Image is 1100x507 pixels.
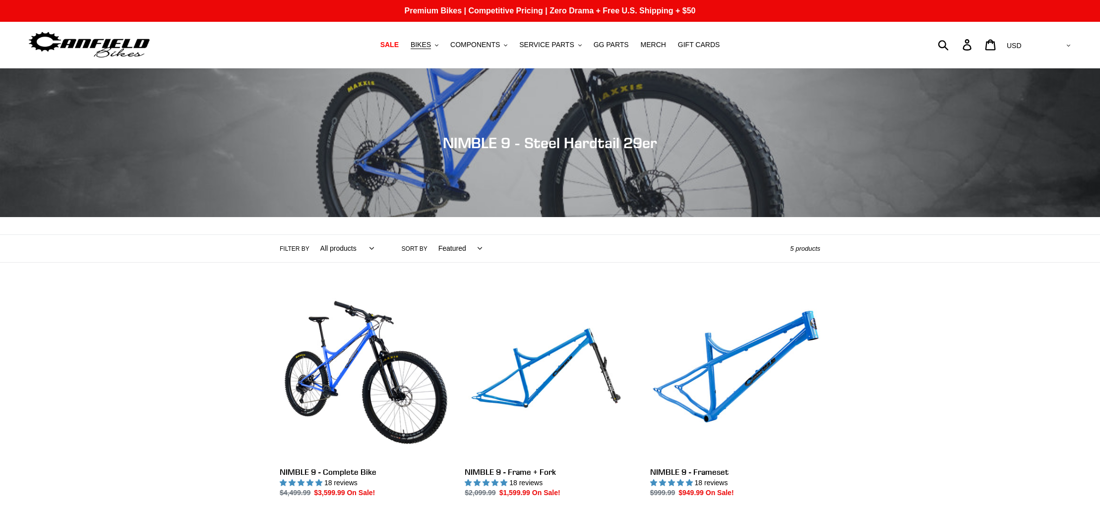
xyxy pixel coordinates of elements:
[519,41,574,49] span: SERVICE PARTS
[380,41,399,49] span: SALE
[406,38,443,52] button: BIKES
[594,41,629,49] span: GG PARTS
[27,29,151,60] img: Canfield Bikes
[375,38,404,52] a: SALE
[445,38,512,52] button: COMPONENTS
[641,41,666,49] span: MERCH
[402,244,428,253] label: Sort by
[943,34,969,56] input: Search
[450,41,500,49] span: COMPONENTS
[443,134,657,152] span: NIMBLE 9 - Steel Hardtail 29er
[636,38,671,52] a: MERCH
[673,38,725,52] a: GIFT CARDS
[790,245,820,252] span: 5 products
[589,38,634,52] a: GG PARTS
[280,244,309,253] label: Filter by
[678,41,720,49] span: GIFT CARDS
[411,41,431,49] span: BIKES
[514,38,586,52] button: SERVICE PARTS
